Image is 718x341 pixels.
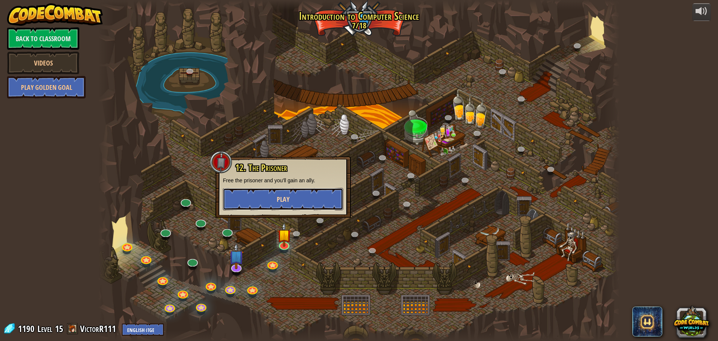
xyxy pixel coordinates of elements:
a: VictorR111 [80,323,118,335]
img: CodeCombat - Learn how to code by playing a game [7,3,103,26]
img: level-banner-unstarted-subscriber.png [228,243,244,270]
span: Level [37,323,52,335]
p: Free the prisoner and you'll gain an ally. [223,177,343,184]
a: Play Golden Goal [7,76,86,98]
span: 15 [55,323,63,335]
button: Adjust volume [692,3,711,21]
img: level-banner-started.png [277,223,291,247]
span: Play [277,195,289,204]
span: 12. The Prisoner [235,161,287,174]
a: Back to Classroom [7,27,79,50]
span: 1190 [18,323,37,335]
button: Play [223,188,343,210]
a: Videos [7,52,79,74]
